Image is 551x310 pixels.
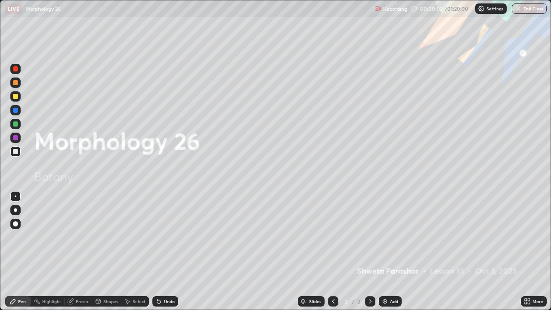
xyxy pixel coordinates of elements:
img: add-slide-button [381,298,388,305]
img: recording.375f2c34.svg [375,5,381,12]
p: Morphology 26 [25,5,61,12]
img: class-settings-icons [478,5,485,12]
p: LIVE [8,5,19,12]
div: / [352,299,355,304]
div: Add [390,299,398,304]
div: More [532,299,543,304]
div: 2 [342,299,350,304]
div: Pen [18,299,26,304]
div: Highlight [42,299,61,304]
img: end-class-cross [515,5,522,12]
button: End Class [512,3,547,14]
div: Eraser [76,299,89,304]
div: Undo [164,299,175,304]
p: Recording [383,6,407,12]
div: Shapes [103,299,118,304]
div: Slides [309,299,321,304]
p: Settings [486,6,503,11]
div: 2 [356,298,362,305]
div: Select [133,299,145,304]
